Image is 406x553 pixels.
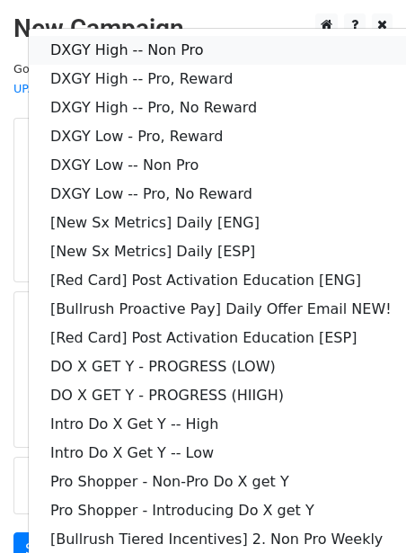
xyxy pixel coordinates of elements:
[13,62,246,96] small: Google Sheet:
[13,13,393,44] h2: New Campaign
[316,467,406,553] iframe: Chat Widget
